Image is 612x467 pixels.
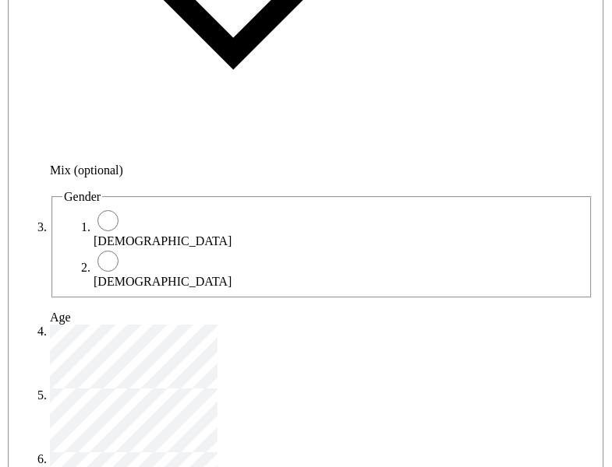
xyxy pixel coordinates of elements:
input: [DEMOGRAPHIC_DATA] [97,210,119,231]
span: Mix (optional) [50,163,123,177]
label: Gender [64,190,101,203]
input: [DEMOGRAPHIC_DATA] [97,251,119,272]
span: [DEMOGRAPHIC_DATA] [94,275,232,288]
span: [DEMOGRAPHIC_DATA] [94,234,232,248]
label: Age [50,311,71,324]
